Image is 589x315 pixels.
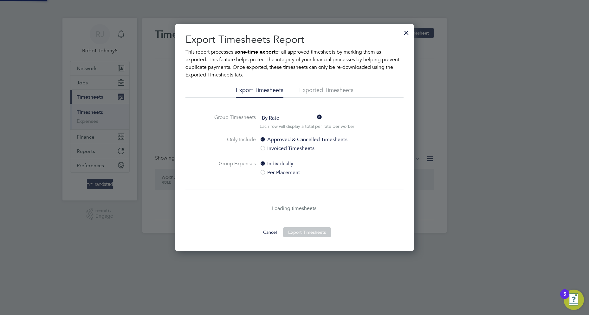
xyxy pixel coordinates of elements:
div: 5 [563,294,566,302]
label: Only Include [208,136,256,152]
label: Invoiced Timesheets [260,145,366,152]
h2: Export Timesheets Report [185,33,404,46]
button: Export Timesheets [283,227,331,237]
button: Open Resource Center, 5 new notifications [564,290,584,310]
p: Loading timesheets [185,205,404,212]
label: Individually [260,160,366,167]
label: Approved & Cancelled Timesheets [260,136,366,143]
button: Cancel [258,227,282,237]
label: Group Expenses [208,160,256,176]
li: Export Timesheets [236,86,283,98]
span: By Rate [260,114,322,123]
p: This report processes a of all approved timesheets by marking them as exported. This feature help... [185,48,404,79]
p: Each row will display a total per rate per worker [260,123,354,129]
li: Exported Timesheets [299,86,353,98]
label: Group Timesheets [208,114,256,128]
label: Per Placement [260,169,366,176]
b: one-time export [237,49,275,55]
